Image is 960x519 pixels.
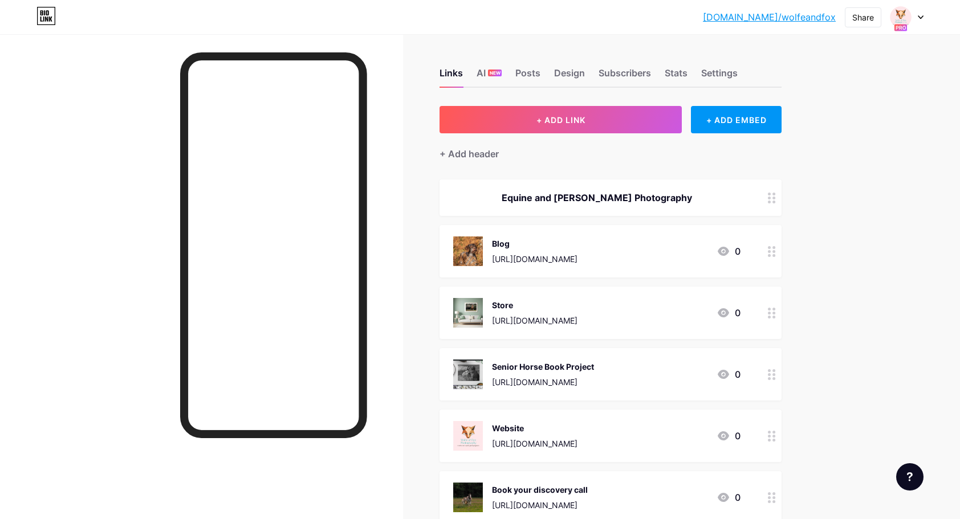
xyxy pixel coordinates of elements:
div: + Add header [440,147,499,161]
a: [DOMAIN_NAME]/wolfeandfox [703,10,836,24]
div: Equine and [PERSON_NAME] Photography [453,191,741,205]
div: Links [440,66,463,87]
div: Book your discovery call [492,484,588,496]
button: + ADD LINK [440,106,682,133]
div: Design [554,66,585,87]
img: wolfeandfox [890,6,912,28]
div: [URL][DOMAIN_NAME] [492,376,594,388]
img: Senior Horse Book Project [453,359,483,389]
div: [URL][DOMAIN_NAME] [492,253,577,265]
div: + ADD EMBED [691,106,782,133]
div: 0 [717,491,741,504]
span: NEW [490,70,501,76]
div: 0 [717,429,741,443]
div: Stats [665,66,688,87]
div: Blog [492,238,577,250]
div: Share [852,11,874,23]
img: Book your discovery call [453,483,483,512]
div: 0 [717,306,741,320]
div: Senior Horse Book Project [492,361,594,373]
div: [URL][DOMAIN_NAME] [492,499,588,511]
div: Subscribers [599,66,651,87]
div: Posts [515,66,540,87]
span: + ADD LINK [536,115,585,125]
div: 0 [717,244,741,258]
img: Store [453,298,483,328]
div: [URL][DOMAIN_NAME] [492,438,577,449]
div: Website [492,422,577,434]
div: 0 [717,367,741,381]
div: [URL][DOMAIN_NAME] [492,314,577,326]
div: Settings [701,66,738,87]
div: AI [477,66,502,87]
img: Blog [453,236,483,266]
div: Store [492,299,577,311]
img: Website [453,421,483,451]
